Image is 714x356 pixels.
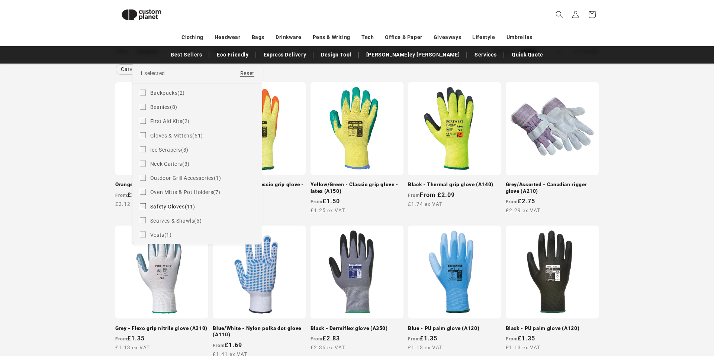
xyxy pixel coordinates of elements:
span: (3) [150,161,190,167]
iframe: Chat Widget [586,276,714,356]
a: Bags [252,31,264,44]
a: Tech [361,31,374,44]
a: Express Delivery [260,48,310,61]
a: Clothing [181,31,203,44]
span: Gloves & Mittens [150,133,193,139]
img: Custom Planet [115,3,167,26]
span: Safety Gloves [150,204,185,210]
span: (11) [150,203,195,210]
span: (8) [150,104,177,110]
span: Ice Scrapers [150,147,181,153]
a: Umbrellas [506,31,533,44]
a: Eco Friendly [213,48,252,61]
a: Giveaways [434,31,461,44]
span: Beanies [150,104,170,110]
a: [PERSON_NAME]ey [PERSON_NAME] [363,48,463,61]
span: (5) [150,217,202,224]
span: (1) [150,232,172,238]
a: Best Sellers [167,48,206,61]
a: Services [471,48,501,61]
a: Office & Paper [385,31,422,44]
a: Design Tool [317,48,355,61]
span: Scarves & Shawls [150,218,194,224]
a: Drinkware [276,31,301,44]
summary: Search [551,6,567,23]
a: Lifestyle [472,31,495,44]
span: Oven Mitts & Pot Holders [150,189,213,195]
a: Reset [240,69,254,78]
a: Headwear [215,31,241,44]
span: Backpacks [150,90,177,96]
span: Outdoor Grill Accessories [150,175,214,181]
span: (2) [150,118,190,124]
span: First Aid Kits [150,118,182,124]
span: Vests [150,232,164,238]
span: (3) [150,146,189,153]
span: (7) [150,189,221,195]
span: (1) [150,175,221,181]
span: Neck Gaiters [150,161,182,167]
span: (2) [150,90,185,96]
span: (51) [150,132,203,139]
a: Pens & Writing [313,31,350,44]
a: Quick Quote [508,48,547,61]
span: 1 selected [140,70,165,76]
